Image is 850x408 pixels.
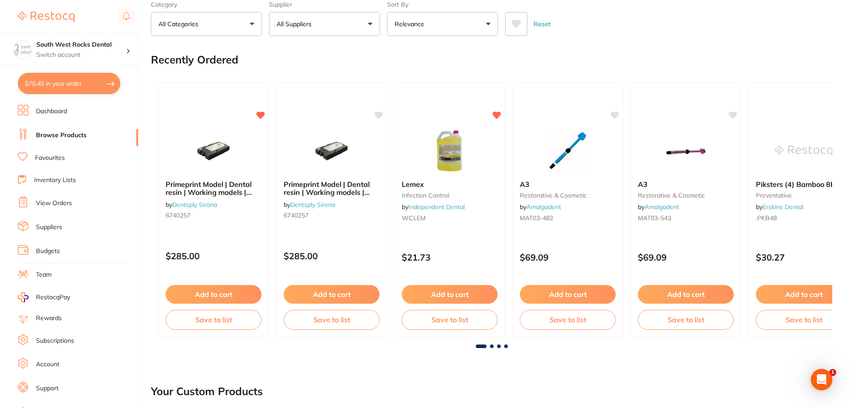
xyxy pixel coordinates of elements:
[166,285,261,304] button: Add to cart
[36,40,126,49] h4: South West Rocks Dental
[158,20,202,28] p: All Categories
[520,285,616,304] button: Add to cart
[638,252,734,262] p: $69.09
[36,360,59,369] a: Account
[811,369,832,390] div: Open Intercom Messenger
[284,201,335,209] span: by
[36,107,67,116] a: Dashboard
[520,203,561,211] span: by
[269,0,380,8] label: Supplier
[520,252,616,262] p: $69.09
[18,292,70,302] a: RestocqPay
[36,314,62,323] a: Rewards
[166,212,261,219] small: 6740257
[284,180,380,197] b: Primeprint Model | Dental resin | Working models | Colour code: yellow | 1000 g
[638,203,679,211] span: by
[284,310,380,329] button: Save to list
[166,180,261,197] b: Primeprint Model | Dental resin | Working models | Colour code: yellow | 1000 g
[36,384,59,393] a: Support
[520,310,616,329] button: Save to list
[36,247,60,256] a: Budgets
[284,251,380,261] p: $285.00
[539,129,597,173] img: A3
[18,292,28,302] img: RestocqPay
[151,385,263,398] h2: Your Custom Products
[638,180,734,188] b: A3
[387,0,498,8] label: Sort By
[644,203,679,211] a: Amalgadent
[18,12,75,22] img: Restocq Logo
[151,12,262,36] button: All Categories
[520,214,616,222] small: MAT03-482
[36,337,74,345] a: Subscriptions
[36,199,72,208] a: View Orders
[269,12,380,36] button: All Suppliers
[520,180,616,188] b: A3
[36,293,70,302] span: RestocqPay
[284,212,380,219] small: 6740257
[277,20,315,28] p: All Suppliers
[14,41,32,59] img: South West Rocks Dental
[151,0,262,8] label: Category
[402,252,498,262] p: $21.73
[756,203,803,211] span: by
[638,214,734,222] small: MAT03-543
[166,201,217,209] span: by
[303,129,360,173] img: Primeprint Model | Dental resin | Working models | Colour code: yellow | 1000 g
[34,176,76,185] a: Inventory Lists
[35,154,65,162] a: Favourites
[421,129,478,173] img: Lemex
[36,270,51,279] a: Team
[387,12,498,36] button: Relevance
[290,201,335,209] a: Dentsply Sirona
[531,12,553,36] button: Reset
[395,20,428,28] p: Relevance
[638,192,734,199] small: restorative & cosmetic
[402,285,498,304] button: Add to cart
[775,129,833,173] img: Piksters (4) Bamboo 8br
[829,369,836,376] span: 1
[172,201,217,209] a: Dentsply Sirona
[185,129,242,173] img: Primeprint Model | Dental resin | Working models | Colour code: yellow | 1000 g
[18,7,75,27] a: Restocq Logo
[166,310,261,329] button: Save to list
[408,203,465,211] a: Independent Dental
[166,251,261,261] p: $285.00
[284,285,380,304] button: Add to cart
[638,285,734,304] button: Add to cart
[763,203,803,211] a: Erskine Dental
[520,192,616,199] small: restorative & cosmetic
[36,51,126,59] p: Switch account
[402,192,498,199] small: infection control
[657,129,715,173] img: A3
[402,180,498,188] b: Lemex
[402,203,465,211] span: by
[36,223,62,232] a: Suppliers
[18,73,120,94] button: $70.40 in your order
[402,214,498,222] small: WCLEM
[402,310,498,329] button: Save to list
[151,54,238,66] h2: Recently Ordered
[36,131,87,140] a: Browse Products
[638,310,734,329] button: Save to list
[526,203,561,211] a: Amalgadent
